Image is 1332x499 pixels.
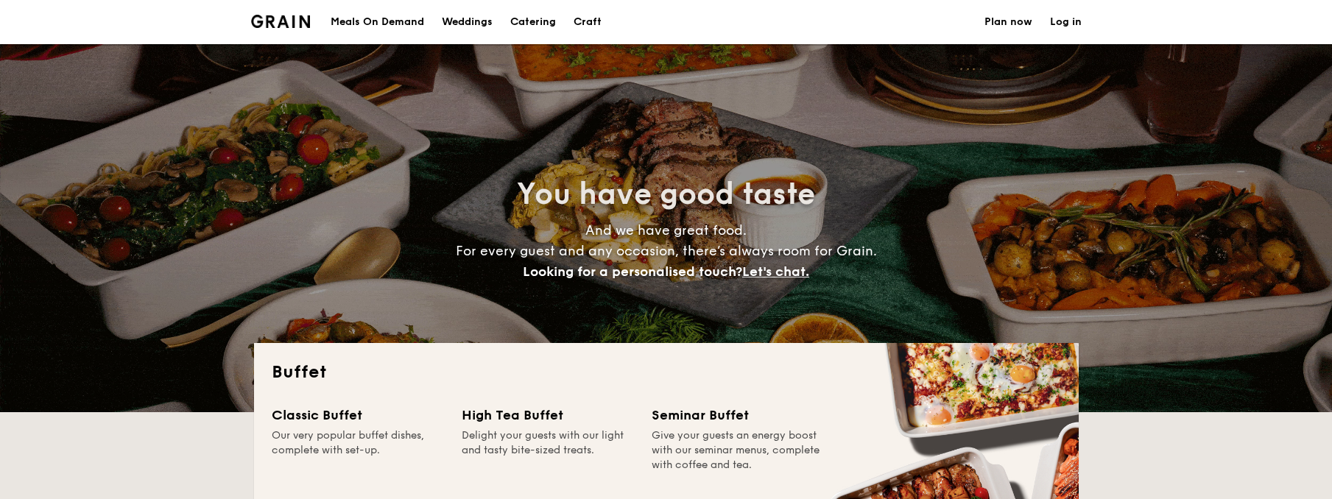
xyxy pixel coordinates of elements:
[251,15,311,28] a: Logotype
[272,361,1061,384] h2: Buffet
[523,263,742,280] span: Looking for a personalised touch?
[742,263,809,280] span: Let's chat.
[272,405,444,425] div: Classic Buffet
[456,222,877,280] span: And we have great food. For every guest and any occasion, there’s always room for Grain.
[462,405,634,425] div: High Tea Buffet
[251,15,311,28] img: Grain
[517,177,815,212] span: You have good taste
[652,405,824,425] div: Seminar Buffet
